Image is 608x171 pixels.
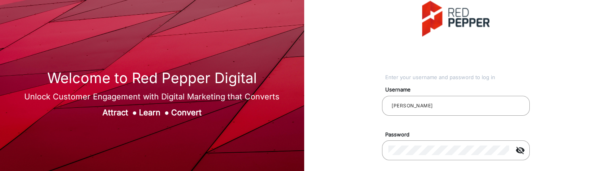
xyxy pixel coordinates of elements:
h1: Welcome to Red Pepper Digital [24,70,280,87]
mat-label: Password [379,131,539,139]
div: Unlock Customer Engagement with Digital Marketing that Converts [24,91,280,103]
span: ● [164,108,169,117]
mat-label: Username [379,86,539,94]
div: Attract Learn Convert [24,107,280,119]
mat-icon: visibility_off [511,146,530,155]
div: Enter your username and password to log in [385,74,530,82]
input: Your username [388,101,523,111]
img: vmg-logo [422,1,490,37]
span: ● [132,108,137,117]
